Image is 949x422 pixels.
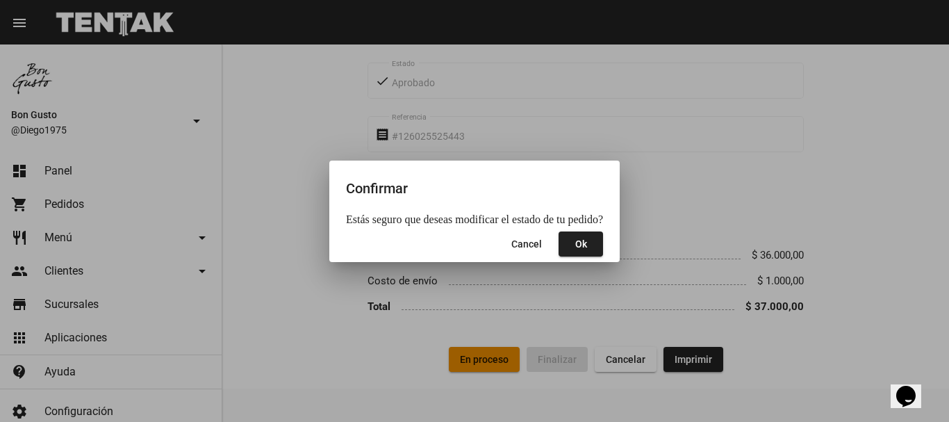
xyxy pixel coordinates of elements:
span: Cancel [511,238,542,250]
iframe: chat widget [891,366,935,408]
mat-dialog-content: Estás seguro que deseas modificar el estado de tu pedido? [329,213,620,226]
h2: Confirmar [346,177,603,200]
button: Close dialog [500,232,553,257]
span: Ok [575,238,587,250]
button: Close dialog [559,232,603,257]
